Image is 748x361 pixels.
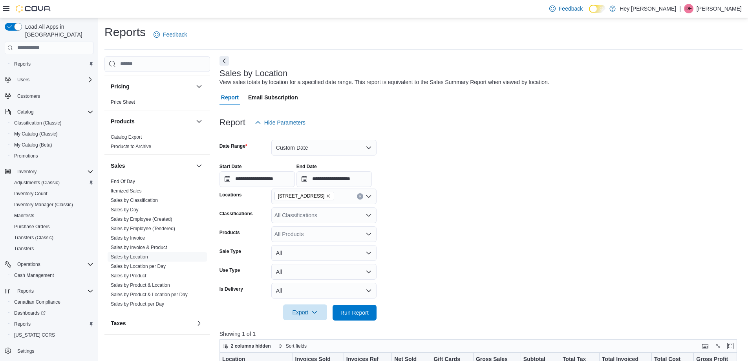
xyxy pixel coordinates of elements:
[286,343,307,349] span: Sort fields
[271,140,377,156] button: Custom Date
[8,188,97,199] button: Inventory Count
[684,4,693,13] div: Dawna Fuller
[14,235,53,241] span: Transfers (Classic)
[111,197,158,203] span: Sales by Classification
[111,319,193,327] button: Taxes
[17,93,40,99] span: Customers
[14,167,40,176] button: Inventory
[111,273,146,279] a: Sales by Product
[11,233,57,242] a: Transfers (Classic)
[11,129,93,139] span: My Catalog (Classic)
[111,99,135,105] a: Price Sheet
[221,90,239,105] span: Report
[219,78,549,86] div: View sales totals by location for a specified date range. This report is equivalent to the Sales ...
[288,304,322,320] span: Export
[357,193,363,200] button: Clear input
[2,166,97,177] button: Inventory
[14,153,38,159] span: Promotions
[8,117,97,128] button: Classification (Classic)
[11,319,93,329] span: Reports
[271,283,377,299] button: All
[333,305,377,321] button: Run Report
[296,171,372,187] input: Press the down key to open a popover containing a calendar.
[679,4,681,13] p: |
[219,143,247,149] label: Date Range
[275,341,310,351] button: Sort fields
[271,245,377,261] button: All
[8,270,97,281] button: Cash Management
[17,348,34,354] span: Settings
[366,212,372,218] button: Open list of options
[111,319,126,327] h3: Taxes
[713,341,722,351] button: Display options
[11,129,61,139] a: My Catalog (Classic)
[17,77,29,83] span: Users
[11,244,37,253] a: Transfers
[11,297,93,307] span: Canadian Compliance
[340,309,369,317] span: Run Report
[11,140,93,150] span: My Catalog (Beta)
[111,244,167,251] span: Sales by Invoice & Product
[8,199,97,210] button: Inventory Manager (Classic)
[8,177,97,188] button: Adjustments (Classic)
[111,292,188,297] a: Sales by Product & Location per Day
[219,211,253,217] label: Classifications
[219,56,229,66] button: Next
[14,75,33,84] button: Users
[366,193,372,200] button: Open list of options
[11,211,93,220] span: Manifests
[8,297,97,308] button: Canadian Compliance
[111,235,145,241] span: Sales by Invoice
[14,224,50,230] span: Purchase Orders
[16,5,51,13] img: Cova
[11,271,57,280] a: Cash Management
[17,261,40,268] span: Operations
[2,74,97,85] button: Users
[219,330,743,338] p: Showing 1 of 1
[14,321,31,327] span: Reports
[11,297,64,307] a: Canadian Compliance
[252,115,309,130] button: Hide Parameters
[111,179,135,184] a: End Of Day
[111,134,142,140] a: Catalog Export
[11,178,63,187] a: Adjustments (Classic)
[11,233,93,242] span: Transfers (Classic)
[283,304,327,320] button: Export
[264,119,305,126] span: Hide Parameters
[111,82,193,90] button: Pricing
[219,248,241,255] label: Sale Type
[194,161,204,170] button: Sales
[219,286,243,292] label: Is Delivery
[219,69,288,78] h3: Sales by Location
[104,132,210,154] div: Products
[17,288,34,294] span: Reports
[14,332,55,338] span: [US_STATE] CCRS
[219,118,245,127] h3: Report
[11,118,93,128] span: Classification (Classic)
[17,169,37,175] span: Inventory
[11,140,55,150] a: My Catalog (Beta)
[14,346,37,356] a: Settings
[111,188,142,194] a: Itemized Sales
[14,120,62,126] span: Classification (Classic)
[14,167,93,176] span: Inventory
[111,282,170,288] a: Sales by Product & Location
[366,231,372,237] button: Open list of options
[150,27,190,42] a: Feedback
[14,191,48,197] span: Inventory Count
[8,128,97,139] button: My Catalog (Classic)
[726,341,735,351] button: Enter fullscreen
[111,254,148,260] a: Sales by Location
[14,260,93,269] span: Operations
[326,194,331,198] button: Remove 10311 103 Avenue NW from selection in this group
[8,319,97,330] button: Reports
[111,82,129,90] h3: Pricing
[111,301,164,307] a: Sales by Product per Day
[11,330,93,340] span: Washington CCRS
[231,343,271,349] span: 2 columns hidden
[219,229,240,236] label: Products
